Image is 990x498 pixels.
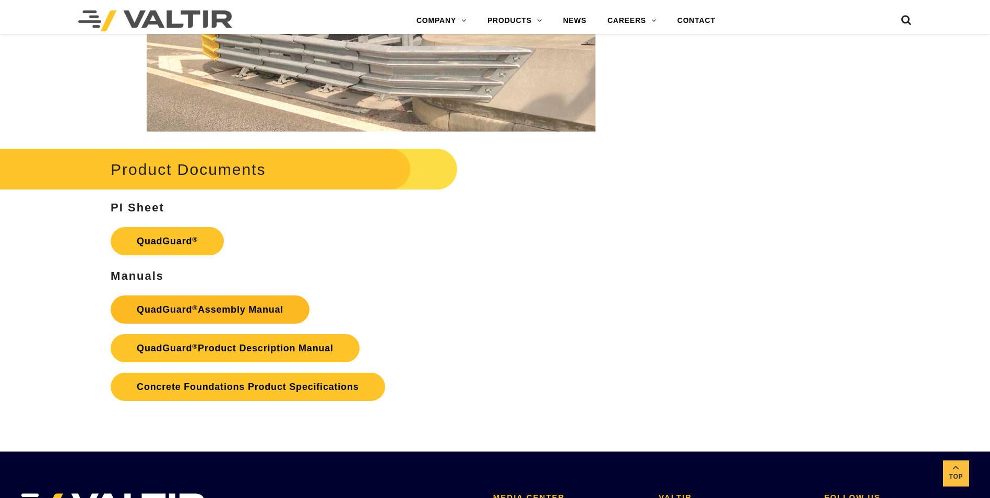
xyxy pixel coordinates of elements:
[78,10,232,31] img: Valtir
[943,460,969,487] a: Top
[111,269,164,282] strong: Manuals
[406,10,477,31] a: COMPANY
[667,10,726,31] a: CONTACT
[111,373,385,401] a: Concrete Foundations Product Specifications
[943,471,969,483] span: Top
[111,227,224,255] a: QuadGuard®
[111,201,164,214] strong: PI Sheet
[192,304,198,312] sup: ®
[477,10,553,31] a: PRODUCTS
[111,295,309,324] a: QuadGuard®Assembly Manual
[111,334,360,362] a: QuadGuard®Product Description Manual
[192,235,198,243] sup: ®
[553,10,597,31] a: NEWS
[597,10,667,31] a: CAREERS
[192,342,198,350] sup: ®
